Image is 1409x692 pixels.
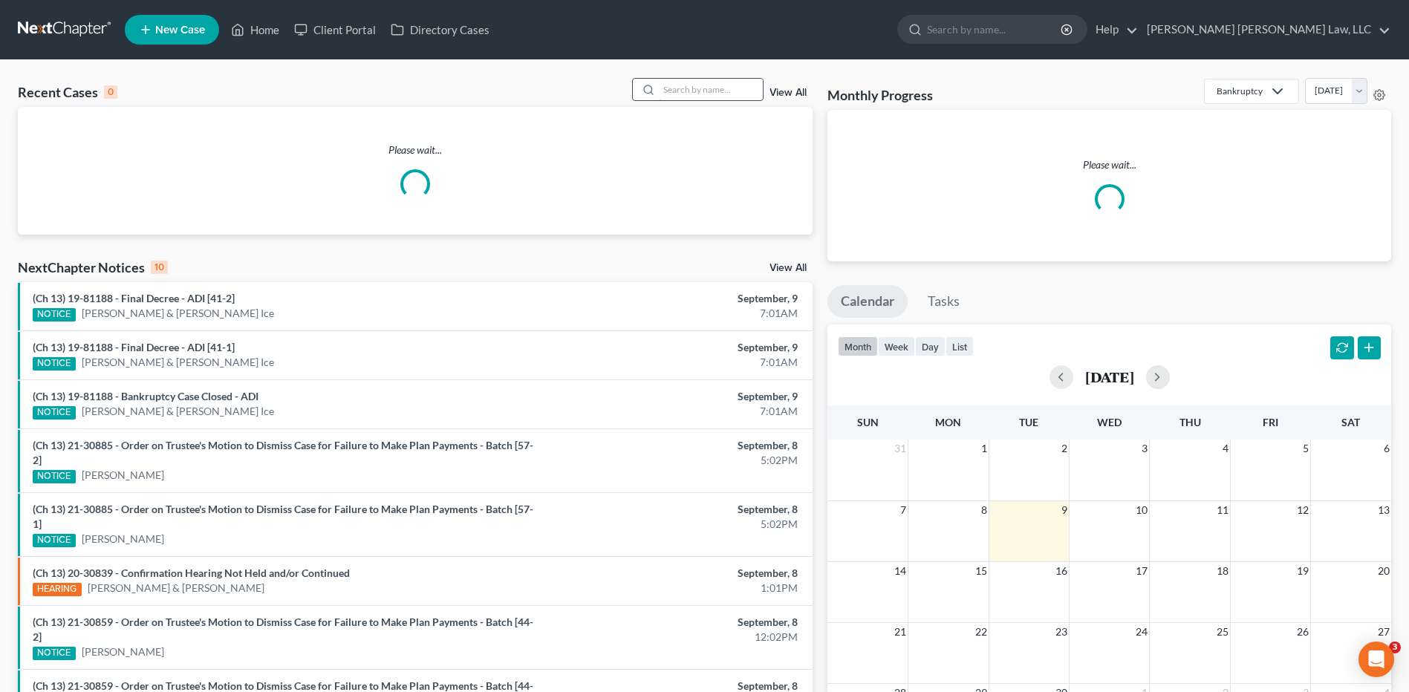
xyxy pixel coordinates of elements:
[827,285,908,318] a: Calendar
[553,453,798,468] div: 5:02PM
[553,389,798,404] div: September, 9
[1376,562,1391,580] span: 20
[893,440,908,457] span: 31
[1295,562,1310,580] span: 19
[1382,440,1391,457] span: 6
[553,438,798,453] div: September, 8
[553,404,798,419] div: 7:01AM
[946,336,974,356] button: list
[1060,501,1069,519] span: 9
[553,291,798,306] div: September, 9
[1179,416,1201,428] span: Thu
[33,616,533,643] a: (Ch 13) 21-30859 - Order on Trustee's Motion to Dismiss Case for Failure to Make Plan Payments - ...
[33,583,82,596] div: HEARING
[839,157,1379,172] p: Please wait...
[838,336,878,356] button: month
[33,567,350,579] a: (Ch 13) 20-30839 - Confirmation Hearing Not Held and/or Continued
[33,534,76,547] div: NOTICE
[974,562,989,580] span: 15
[33,503,533,530] a: (Ch 13) 21-30885 - Order on Trustee's Motion to Dismiss Case for Failure to Make Plan Payments - ...
[1054,562,1069,580] span: 16
[1341,416,1360,428] span: Sat
[935,416,961,428] span: Mon
[980,440,989,457] span: 1
[1217,85,1263,97] div: Bankruptcy
[1301,440,1310,457] span: 5
[33,647,76,660] div: NOTICE
[33,308,76,321] div: NOTICE
[1019,416,1038,428] span: Tue
[553,502,798,517] div: September, 8
[1054,623,1069,641] span: 23
[33,406,76,420] div: NOTICE
[974,623,989,641] span: 22
[224,16,287,43] a: Home
[914,285,973,318] a: Tasks
[151,261,168,274] div: 10
[82,644,164,659] a: [PERSON_NAME]
[1134,501,1149,519] span: 10
[82,468,164,483] a: [PERSON_NAME]
[1376,501,1391,519] span: 13
[1263,416,1278,428] span: Fri
[1389,642,1401,653] span: 3
[927,16,1063,43] input: Search by name...
[1088,16,1138,43] a: Help
[82,404,274,419] a: [PERSON_NAME] & [PERSON_NAME] Ice
[553,340,798,355] div: September, 9
[1358,642,1394,677] div: Open Intercom Messenger
[915,336,946,356] button: day
[553,615,798,630] div: September, 8
[769,88,807,98] a: View All
[769,263,807,273] a: View All
[82,355,274,370] a: [PERSON_NAME] & [PERSON_NAME] Ice
[88,581,264,595] a: [PERSON_NAME] & [PERSON_NAME]
[33,341,235,353] a: (Ch 13) 19-81188 - Final Decree - ADI [41-1]
[33,292,235,304] a: (Ch 13) 19-81188 - Final Decree - ADI [41-2]
[33,390,258,402] a: (Ch 13) 19-81188 - Bankruptcy Case Closed - ADI
[553,517,798,532] div: 5:02PM
[18,258,168,276] div: NextChapter Notices
[857,416,879,428] span: Sun
[1215,501,1230,519] span: 11
[553,306,798,321] div: 7:01AM
[1221,440,1230,457] span: 4
[1140,440,1149,457] span: 3
[155,25,205,36] span: New Case
[893,623,908,641] span: 21
[1215,562,1230,580] span: 18
[33,439,533,466] a: (Ch 13) 21-30885 - Order on Trustee's Motion to Dismiss Case for Failure to Make Plan Payments - ...
[553,581,798,595] div: 1:01PM
[104,85,117,99] div: 0
[893,562,908,580] span: 14
[553,355,798,370] div: 7:01AM
[553,566,798,581] div: September, 8
[1295,501,1310,519] span: 12
[33,470,76,483] div: NOTICE
[287,16,383,43] a: Client Portal
[1376,623,1391,641] span: 27
[1134,562,1149,580] span: 17
[18,83,117,101] div: Recent Cases
[1295,623,1310,641] span: 26
[82,306,274,321] a: [PERSON_NAME] & [PERSON_NAME] Ice
[1134,623,1149,641] span: 24
[1139,16,1390,43] a: [PERSON_NAME] [PERSON_NAME] Law, LLC
[899,501,908,519] span: 7
[383,16,497,43] a: Directory Cases
[82,532,164,546] a: [PERSON_NAME]
[878,336,915,356] button: week
[553,630,798,644] div: 12:02PM
[659,79,763,100] input: Search by name...
[1215,623,1230,641] span: 25
[1085,369,1134,385] h2: [DATE]
[1097,416,1122,428] span: Wed
[980,501,989,519] span: 8
[1060,440,1069,457] span: 2
[18,143,813,157] p: Please wait...
[33,357,76,371] div: NOTICE
[827,86,933,104] h3: Monthly Progress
